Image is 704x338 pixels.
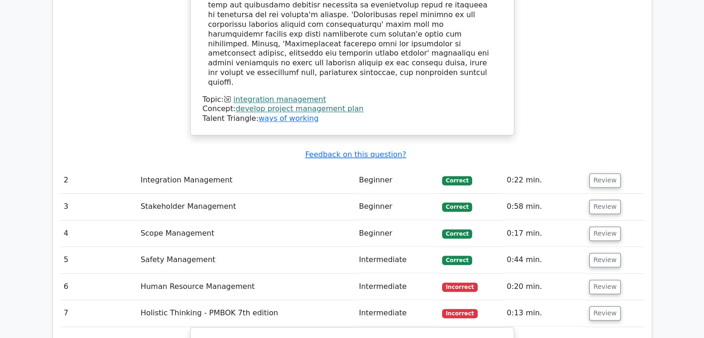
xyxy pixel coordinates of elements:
td: Human Resource Management [137,274,355,300]
td: 7 [60,300,137,326]
td: Scope Management [137,220,355,247]
span: Incorrect [442,309,478,318]
a: develop project management plan [236,104,363,113]
td: Beginner [355,220,438,247]
button: Review [589,253,621,267]
td: Intermediate [355,247,438,273]
td: 0:58 min. [503,194,586,220]
span: Incorrect [442,282,478,292]
td: Integration Management [137,167,355,194]
button: Review [589,306,621,320]
span: Correct [442,229,472,238]
td: Intermediate [355,300,438,326]
button: Review [589,173,621,188]
button: Review [589,200,621,214]
a: ways of working [258,114,318,123]
a: integration management [233,95,326,104]
td: 2 [60,167,137,194]
div: Topic: [203,95,502,105]
td: 0:17 min. [503,220,586,247]
td: 3 [60,194,137,220]
td: 0:44 min. [503,247,586,273]
td: 5 [60,247,137,273]
td: Beginner [355,194,438,220]
span: Correct [442,176,472,185]
div: Talent Triangle: [203,95,502,124]
td: 0:20 min. [503,274,586,300]
button: Review [589,280,621,294]
td: 0:13 min. [503,300,586,326]
td: Beginner [355,167,438,194]
button: Review [589,226,621,241]
td: Intermediate [355,274,438,300]
td: 6 [60,274,137,300]
td: Safety Management [137,247,355,273]
span: Correct [442,202,472,212]
div: Concept: [203,104,502,114]
td: Holistic Thinking - PMBOK 7th edition [137,300,355,326]
td: 0:22 min. [503,167,586,194]
td: Stakeholder Management [137,194,355,220]
span: Correct [442,256,472,265]
td: 4 [60,220,137,247]
a: Feedback on this question? [305,150,406,159]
